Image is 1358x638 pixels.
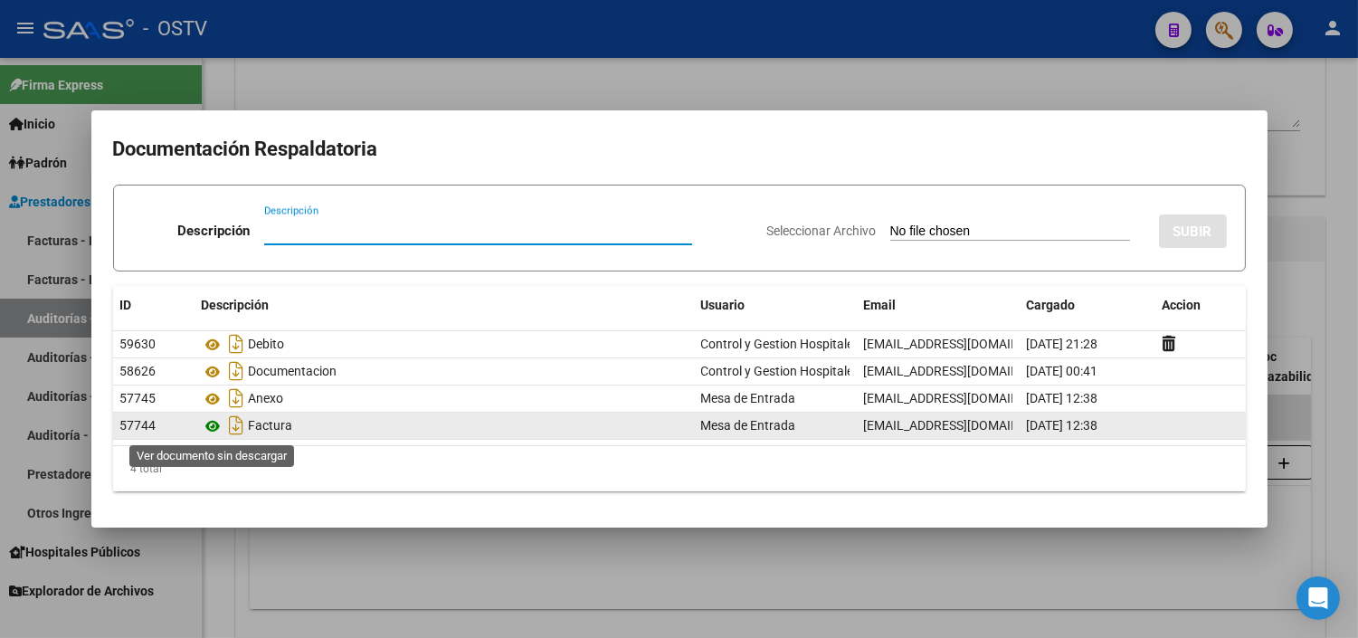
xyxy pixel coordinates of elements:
[701,364,954,378] span: Control y Gestion Hospitales Públicos (OSTV)
[864,418,1065,433] span: [EMAIL_ADDRESS][DOMAIN_NAME]
[113,286,195,325] datatable-header-cell: ID
[120,364,157,378] span: 58626
[701,298,745,312] span: Usuario
[1027,337,1098,351] span: [DATE] 21:28
[864,391,1065,405] span: [EMAIL_ADDRESS][DOMAIN_NAME]
[1173,224,1212,240] span: SUBIR
[1296,576,1340,620] div: Open Intercom Messenger
[1027,391,1098,405] span: [DATE] 12:38
[225,357,249,386] i: Descargar documento
[1027,298,1076,312] span: Cargado
[120,337,157,351] span: 59630
[120,298,132,312] span: ID
[113,132,1246,167] h2: Documentación Respaldatoria
[120,418,157,433] span: 57744
[195,286,694,325] datatable-header-cell: Descripción
[120,391,157,405] span: 57745
[864,364,1065,378] span: [EMAIL_ADDRESS][DOMAIN_NAME]
[202,357,687,386] div: Documentacion
[225,329,249,358] i: Descargar documento
[701,337,954,351] span: Control y Gestion Hospitales Públicos (OSTV)
[767,224,877,238] span: Seleccionar Archivo
[177,221,250,242] p: Descripción
[225,411,249,440] i: Descargar documento
[1027,418,1098,433] span: [DATE] 12:38
[202,411,687,440] div: Factura
[1020,286,1155,325] datatable-header-cell: Cargado
[1159,214,1227,248] button: SUBIR
[864,337,1065,351] span: [EMAIL_ADDRESS][DOMAIN_NAME]
[694,286,857,325] datatable-header-cell: Usuario
[202,329,687,358] div: Debito
[701,418,796,433] span: Mesa de Entrada
[1027,364,1098,378] span: [DATE] 00:41
[202,298,270,312] span: Descripción
[202,384,687,413] div: Anexo
[225,384,249,413] i: Descargar documento
[1163,298,1201,312] span: Accion
[1155,286,1246,325] datatable-header-cell: Accion
[113,446,1246,491] div: 4 total
[701,391,796,405] span: Mesa de Entrada
[857,286,1020,325] datatable-header-cell: Email
[864,298,897,312] span: Email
